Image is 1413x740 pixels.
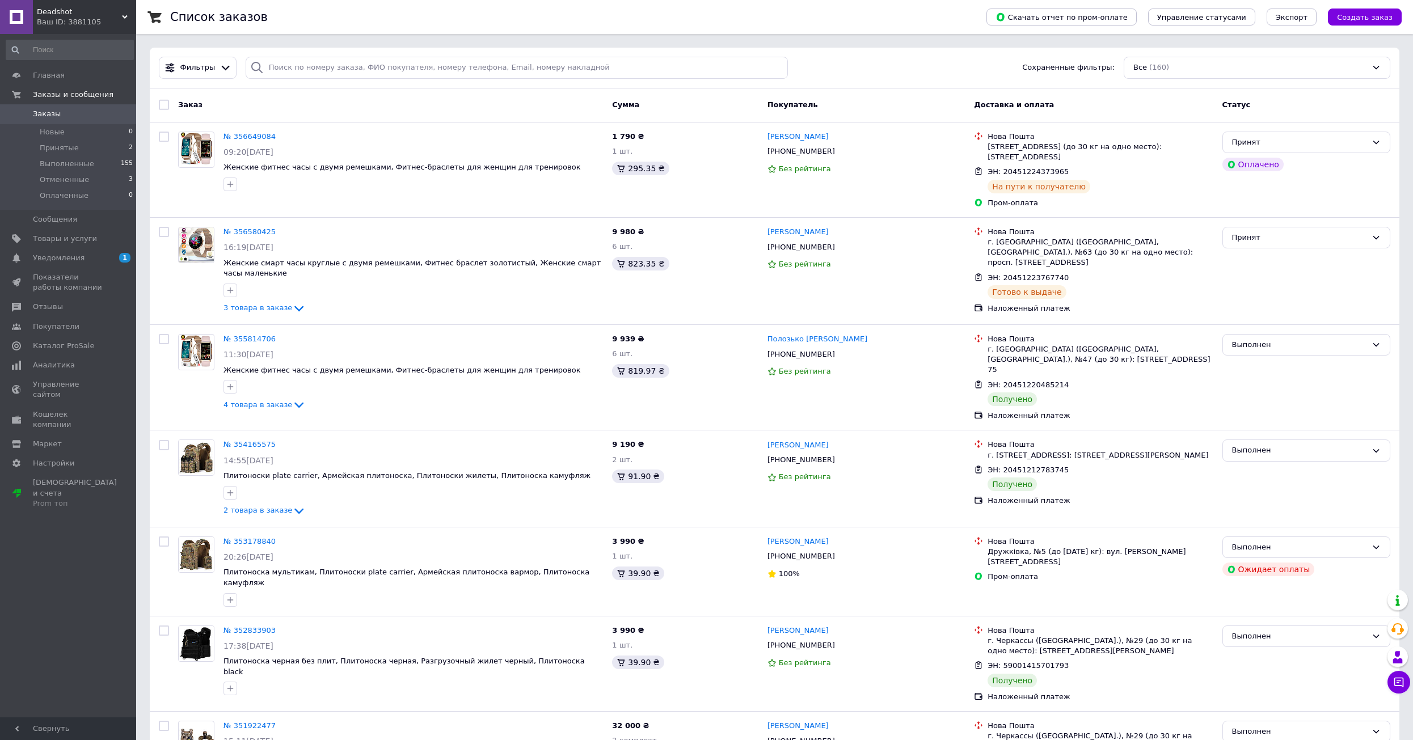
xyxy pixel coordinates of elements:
div: Принят [1232,137,1367,149]
span: Покупатель [767,100,818,109]
span: Без рейтинга [779,260,831,268]
span: 14:55[DATE] [223,456,273,465]
a: Плитоноска мультикам, Плитоноски plate carrier, Армейская плитоноска вармор, Плитоноска камуфляж [223,568,589,587]
span: 3 [129,175,133,185]
span: Плитоноски plate carrier, Армейская плитоноска, Плитоноски жилеты, Плитоноска камуфляж [223,471,590,480]
div: Нова Пошта [988,439,1213,450]
span: Новые [40,127,65,137]
div: Нова Пошта [988,132,1213,142]
span: Сумма [612,100,639,109]
span: ЭН: 59001415701793 [988,661,1069,670]
a: Женские смарт часы круглые с двумя ремешками, Фитнес браслет золотистый, Женские смарт часы мален... [223,259,601,278]
a: [PERSON_NAME] [767,132,829,142]
span: Скачать отчет по пром-оплате [996,12,1128,22]
a: Фото товару [178,536,214,573]
a: Фото товару [178,625,214,662]
a: Женские фитнес часы с двумя ремешками, Фитнес-браслеты для женщин для тренировок [223,366,581,374]
span: Управление сайтом [33,379,105,400]
span: 9 980 ₴ [612,227,644,236]
span: Заказ [178,100,203,109]
a: 2 товара в заказе [223,506,306,514]
div: Дружківка, №5 (до [DATE] кг): вул. [PERSON_NAME][STREET_ADDRESS] [988,547,1213,567]
span: Сохраненные фильтры: [1022,62,1115,73]
div: г. [STREET_ADDRESS]: [STREET_ADDRESS][PERSON_NAME] [988,450,1213,460]
div: 295.35 ₴ [612,162,669,175]
div: Prom топ [33,498,117,509]
span: 11:30[DATE] [223,350,273,359]
div: Нова Пошта [988,721,1213,731]
span: Плитоноска черная без плит, Плитоноска черная, Разгрузочный жилет черный, Плитоноска black [223,657,585,676]
div: г. [GEOGRAPHIC_DATA] ([GEOGRAPHIC_DATA], [GEOGRAPHIC_DATA].), №47 (до 30 кг): [STREET_ADDRESS] 75 [988,344,1213,375]
span: Выполненные [40,159,94,169]
img: Фото товару [179,626,214,661]
div: Ожидает оплаты [1222,563,1315,576]
div: Наложенный платеж [988,303,1213,314]
span: 0 [129,191,133,201]
button: Чат с покупателем [1387,671,1410,694]
a: [PERSON_NAME] [767,227,829,238]
span: Без рейтинга [779,367,831,375]
div: Пром-оплата [988,198,1213,208]
span: 0 [129,127,133,137]
span: Без рейтинга [779,164,831,173]
div: [PHONE_NUMBER] [765,638,837,653]
input: Поиск по номеру заказа, ФИО покупателя, номеру телефона, Email, номеру накладной [246,57,788,79]
div: Выполнен [1232,339,1367,351]
span: Настройки [33,458,74,468]
span: Показатели работы компании [33,272,105,293]
a: [PERSON_NAME] [767,625,829,636]
span: Статус [1222,100,1251,109]
a: Фото товару [178,227,214,263]
div: Получено [988,477,1037,491]
span: Отмененные [40,175,89,185]
div: Выполнен [1232,445,1367,456]
button: Создать заказ [1328,9,1402,26]
div: Выполнен [1232,631,1367,642]
span: 32 000 ₴ [612,721,649,730]
div: Наложенный платеж [988,496,1213,506]
span: Отзывы [33,302,63,312]
span: Кошелек компании [33,409,105,430]
span: 9 190 ₴ [612,440,644,449]
div: Выполнен [1232,726,1367,738]
span: 16:19[DATE] [223,243,273,252]
span: 09:20[DATE] [223,147,273,157]
span: Аналитика [33,360,75,370]
img: Фото товару [179,537,214,572]
span: Принятые [40,143,79,153]
span: Без рейтинга [779,472,831,481]
span: [DEMOGRAPHIC_DATA] и счета [33,477,117,509]
h1: Список заказов [170,10,268,24]
span: Создать заказ [1337,13,1393,22]
a: Фото товару [178,439,214,476]
input: Поиск [6,40,134,60]
img: Фото товару [179,227,214,263]
span: 1 шт. [612,552,632,560]
a: [PERSON_NAME] [767,536,829,547]
span: Маркет [33,439,62,449]
span: 4 товара в заказе [223,400,292,409]
div: 823.35 ₴ [612,257,669,270]
a: Фото товару [178,334,214,370]
button: Экспорт [1267,9,1317,26]
span: 2 [129,143,133,153]
a: № 356580425 [223,227,276,236]
div: Нова Пошта [988,625,1213,636]
a: [PERSON_NAME] [767,440,829,451]
span: Главная [33,70,65,81]
div: 39.90 ₴ [612,566,664,580]
div: Готово к выдаче [988,285,1066,299]
div: 91.90 ₴ [612,470,664,483]
img: Фото товару [180,335,212,370]
div: [PHONE_NUMBER] [765,240,837,255]
span: ЭН: 20451212783745 [988,466,1069,474]
div: [PHONE_NUMBER] [765,549,837,564]
div: [STREET_ADDRESS] (до 30 кг на одно место): [STREET_ADDRESS] [988,142,1213,162]
a: Создать заказ [1317,12,1402,21]
span: Deadshot [37,7,122,17]
span: ЭН: 20451223767740 [988,273,1069,282]
span: 20:26[DATE] [223,552,273,561]
span: 6 шт. [612,349,632,358]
